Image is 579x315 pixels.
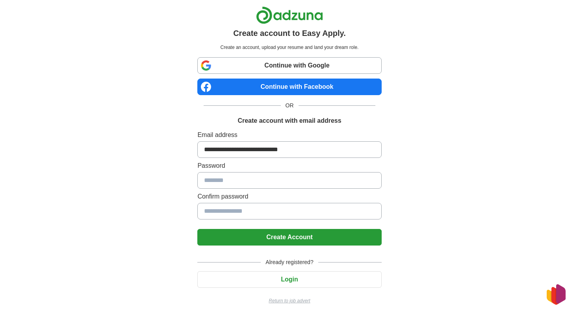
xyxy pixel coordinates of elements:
[197,130,381,140] label: Email address
[197,297,381,304] a: Return to job advert
[281,101,299,110] span: OR
[197,271,381,288] button: Login
[197,79,381,95] a: Continue with Facebook
[199,44,380,51] p: Create an account, upload your resume and land your dream role.
[261,258,318,266] span: Already registered?
[197,57,381,74] a: Continue with Google
[197,161,381,171] label: Password
[238,116,341,126] h1: Create account with email address
[197,276,381,283] a: Login
[197,192,381,201] label: Confirm password
[197,229,381,246] button: Create Account
[256,6,323,24] img: Adzuna logo
[233,27,346,39] h1: Create account to Easy Apply.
